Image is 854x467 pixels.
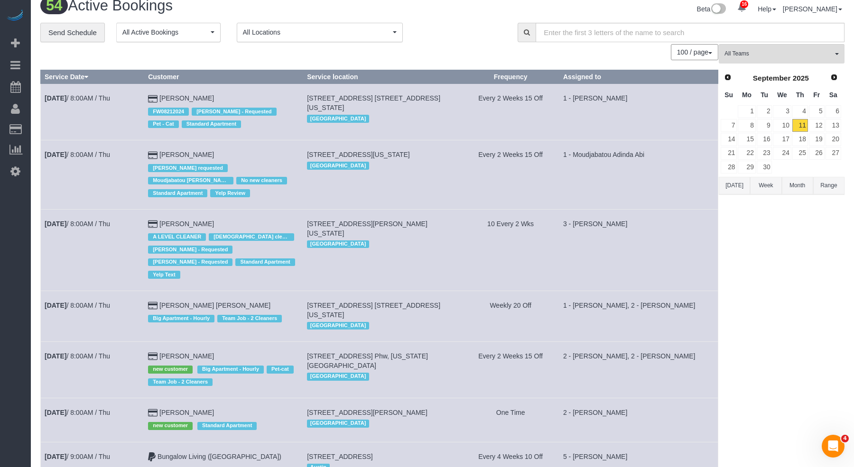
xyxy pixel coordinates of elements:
span: Standard Apartment [148,189,207,197]
a: 13 [826,119,841,132]
a: [PERSON_NAME] [PERSON_NAME] [159,302,270,309]
span: Saturday [829,91,837,99]
b: [DATE] [45,220,66,228]
span: Wednesday [777,91,787,99]
span: A LEVEL CLEANER [148,233,206,241]
span: Next [830,73,838,81]
span: [DEMOGRAPHIC_DATA] cleaner only [209,233,294,241]
img: New interface [710,3,726,16]
span: September [753,74,791,82]
a: 3 [773,105,791,118]
td: Assigned to [559,342,718,398]
button: All Active Bookings [116,23,221,42]
span: FW08212024 [148,108,189,115]
button: Range [813,177,845,194]
a: 16 [757,133,772,146]
td: Service location [303,398,462,442]
a: 9 [757,119,772,132]
span: new customer [148,422,193,430]
i: Paypal [148,454,156,460]
input: Enter the first 3 letters of the name to search [536,23,845,42]
span: Standard Apartment [197,422,257,430]
a: [DATE]/ 8:00AM / Thu [45,94,110,102]
i: Credit Card Payment [148,353,158,360]
button: All Locations [237,23,403,42]
b: [DATE] [45,453,66,460]
td: Schedule date [41,140,144,209]
td: Frequency [462,291,559,341]
span: [GEOGRAPHIC_DATA] [307,373,369,380]
td: Frequency [462,209,559,291]
td: Assigned to [559,398,718,442]
span: 4 [841,435,849,442]
span: Prev [724,73,732,81]
a: 15 [738,133,755,146]
span: Yelp Text [148,271,180,278]
a: [PERSON_NAME] [159,94,214,102]
td: Service location [303,140,462,209]
td: Schedule date [41,291,144,341]
span: All Teams [724,50,833,58]
div: Location [307,112,458,125]
i: Credit Card Payment [148,221,158,228]
a: [DATE]/ 8:00AM / Thu [45,302,110,309]
span: Team Job - 2 Cleaners [148,378,213,386]
th: Service location [303,70,462,84]
span: Big Apartment - Hourly [197,366,264,373]
td: Assigned to [559,84,718,140]
b: [DATE] [45,151,66,158]
td: Service location [303,291,462,341]
a: 26 [809,147,825,160]
td: Assigned to [559,140,718,209]
div: Location [307,417,458,430]
div: Location [307,320,458,332]
td: Customer [144,140,303,209]
a: 24 [773,147,791,160]
span: [GEOGRAPHIC_DATA] [307,420,369,427]
a: [PERSON_NAME] [159,409,214,416]
a: Next [827,71,841,84]
span: Friday [813,91,820,99]
a: 11 [792,119,808,132]
a: 14 [721,133,737,146]
span: Big Apartment - Hourly [148,315,214,322]
span: [GEOGRAPHIC_DATA] [307,162,369,169]
a: 7 [721,119,737,132]
span: new customer [148,366,193,373]
a: 18 [792,133,808,146]
td: Schedule date [41,398,144,442]
span: All Active Bookings [122,27,208,37]
nav: Pagination navigation [671,44,718,60]
td: Assigned to [559,291,718,341]
td: Frequency [462,84,559,140]
span: Sunday [724,91,733,99]
a: 12 [809,119,825,132]
b: [DATE] [45,352,66,360]
a: [DATE]/ 8:00AM / Thu [45,352,110,360]
th: Frequency [462,70,559,84]
td: Service location [303,209,462,291]
td: Frequency [462,398,559,442]
td: Assigned to [559,209,718,291]
a: [PERSON_NAME] [159,220,214,228]
td: Customer [144,84,303,140]
span: [GEOGRAPHIC_DATA] [307,240,369,248]
span: All Locations [243,27,390,37]
span: [STREET_ADDRESS][US_STATE] [307,151,410,158]
span: [STREET_ADDRESS] [307,453,372,460]
a: Beta [697,5,726,13]
b: [DATE] [45,94,66,102]
td: Customer [144,342,303,398]
img: Automaid Logo [6,9,25,23]
span: [STREET_ADDRESS][PERSON_NAME][US_STATE] [307,220,427,237]
a: 27 [826,147,841,160]
td: Customer [144,209,303,291]
span: [GEOGRAPHIC_DATA] [307,115,369,122]
span: 16 [740,0,748,8]
a: [DATE]/ 9:00AM / Thu [45,453,110,460]
a: [DATE]/ 8:00AM / Thu [45,409,110,416]
span: Moudjabatou [PERSON_NAME] requested [148,177,233,184]
a: [PERSON_NAME] [159,151,214,158]
td: Schedule date [41,84,144,140]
